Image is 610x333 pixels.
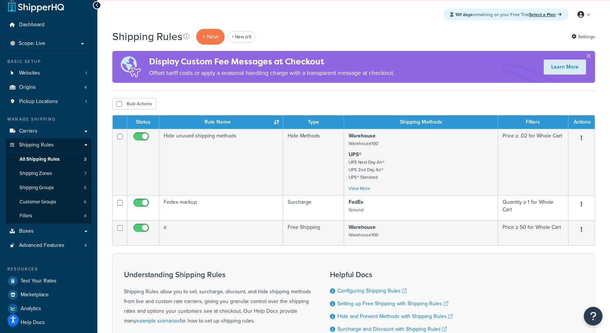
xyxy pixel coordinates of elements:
a: Dashboard [6,18,92,32]
span: Boxes [19,228,34,234]
span: 1 [85,99,87,105]
strong: FedEx [349,198,363,206]
div: Basic Setup [6,58,92,65]
a: Select a Plan [529,11,562,18]
li: Shipping Zones [6,167,92,181]
span: Websites [19,70,40,76]
a: Filters 4 [6,209,92,223]
strong: 101 days [455,11,473,18]
li: Filters [6,209,92,223]
div: remaining on your Free Trial [443,9,568,21]
span: Carriers [19,128,37,134]
div: Resources [6,266,92,272]
a: Configuring Shipping Rules [337,287,407,295]
span: All Shipping Rules [19,156,60,163]
a: Pickup Locations 1 [6,95,92,109]
li: Origins [6,81,92,94]
a: Help Docs [6,316,92,329]
th: Rule Name : activate to sort column ascending [159,115,283,129]
strong: Warehouse [349,223,376,231]
span: Help Docs [21,320,45,326]
span: Scope: Live [19,40,45,47]
td: Price ≥ .02 for Whole Cart [498,129,568,195]
span: 7 [84,170,87,177]
span: Analytics [21,306,41,312]
td: Surcharge [283,195,345,220]
span: Test Your Rates [21,278,57,284]
small: Warehouse100 [349,140,378,147]
span: Shipping Rules [19,142,54,148]
span: 1 [85,70,87,76]
span: 4 [84,242,87,249]
a: Origins 4 [6,81,92,94]
li: Pickup Locations [6,95,92,109]
li: Shipping Rules [6,138,92,224]
a: Shipping Zones 7 [6,167,92,181]
span: Pickup Locations [19,99,58,105]
td: Hide unused shipping methods [159,129,283,195]
li: All Shipping Rules [6,152,92,166]
span: Filters [19,213,32,219]
h1: Shipping Rules [112,29,182,44]
li: Customer Groups [6,195,92,209]
img: duties-banner-06bc72dcb5fe05cb3f9472aba00be2ae8eb53ab6f0d8bb03d382ba314ac3c341.png [112,51,149,83]
small: Warehouse100 [349,231,378,238]
small: Ground [349,206,364,213]
a: Websites 1 [6,66,92,80]
a: Carriers [6,124,92,138]
th: Filters [498,115,568,129]
h3: Helpful Docs [330,270,453,279]
span: 5 [84,185,87,191]
div: Manage Shipping [6,116,92,122]
a: Marketplace [6,288,92,302]
td: Price ≥ 50 for Whole Cart [498,220,568,245]
span: 4 [84,213,87,219]
a: Advanced Features 4 [6,239,92,252]
strong: UPS® [349,151,361,158]
a: Hide and Prevent Methods with Shipping Rules [337,312,453,320]
button: Open Resource Center [584,307,603,326]
p: + New [196,29,225,44]
a: Analytics [6,302,92,315]
td: a [159,220,283,245]
li: Shipping Groups [6,181,92,195]
button: Bulk Actions [112,98,156,109]
span: 4 [84,84,87,91]
span: 3 [84,156,87,163]
h4: Display Custom Fee Messages at Checkout [149,55,395,68]
strong: Warehouse [349,132,376,140]
span: 6 [84,199,87,205]
td: Fedex markup [159,195,283,220]
a: Boxes [6,224,92,238]
a: Test Your Rates [6,274,92,288]
a: View More [349,185,370,192]
a: Shipping Rules [6,138,92,152]
a: All Shipping Rules 3 [6,152,92,166]
a: Settings [571,31,595,42]
small: UPS Next Day Air® UPS 2nd Day Air® UPS® Standard [349,159,385,181]
th: Actions [568,115,595,129]
td: Quantity ≥ 1 for Whole Cart [498,195,568,220]
td: Free Shipping [283,220,345,245]
a: Setting up Free Shipping with Shipping Rules [337,300,448,308]
li: Websites [6,66,92,80]
span: Origins [19,84,36,91]
a: Customer Groups 6 [6,195,92,209]
th: Shipping Methods [344,115,498,129]
span: Marketplace [21,292,49,298]
span: Advanced Features [19,242,64,249]
a: + New (v1) [228,31,255,42]
span: Customer Groups [19,199,56,205]
span: Shipping Groups [19,185,54,191]
a: Learn More [544,60,586,75]
th: Status [127,115,159,129]
a: Shipping Groups 5 [6,181,92,195]
a: example scenarios [136,317,180,325]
